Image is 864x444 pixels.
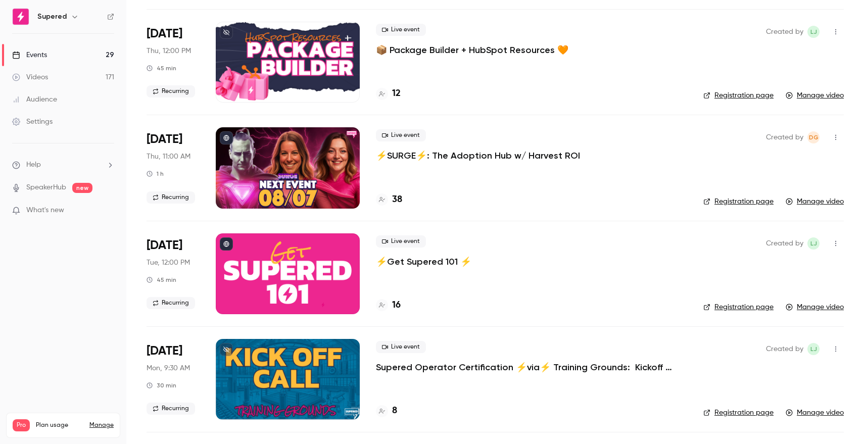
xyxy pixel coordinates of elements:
[392,193,402,207] h4: 38
[703,408,774,418] a: Registration page
[376,24,426,36] span: Live event
[26,182,66,193] a: SpeakerHub
[26,160,41,170] span: Help
[147,258,190,268] span: Tue, 12:00 PM
[810,343,817,355] span: LJ
[147,403,195,415] span: Recurring
[147,131,182,147] span: [DATE]
[147,237,182,254] span: [DATE]
[376,235,426,248] span: Live event
[72,183,92,193] span: new
[12,72,48,82] div: Videos
[147,339,200,420] div: Aug 4 Mon, 9:30 AM (America/New York)
[703,90,774,101] a: Registration page
[786,90,844,101] a: Manage video
[766,26,803,38] span: Created by
[810,26,817,38] span: LJ
[147,46,191,56] span: Thu, 12:00 PM
[766,343,803,355] span: Created by
[376,44,568,56] a: 📦 Package Builder + HubSpot Resources 🧡
[147,381,176,389] div: 30 min
[13,9,29,25] img: Supered
[147,343,182,359] span: [DATE]
[786,196,844,207] a: Manage video
[376,129,426,141] span: Live event
[703,196,774,207] a: Registration page
[766,131,803,143] span: Created by
[147,276,176,284] div: 45 min
[147,64,176,72] div: 45 min
[147,233,200,314] div: Aug 5 Tue, 12:00 PM (America/New York)
[786,302,844,312] a: Manage video
[13,419,30,431] span: Pro
[147,363,190,373] span: Mon, 9:30 AM
[102,206,114,215] iframe: Noticeable Trigger
[807,237,820,250] span: Lindsay John
[376,193,402,207] a: 38
[807,26,820,38] span: Lindsay John
[766,237,803,250] span: Created by
[392,299,401,312] h4: 16
[392,404,397,418] h4: 8
[12,50,47,60] div: Events
[392,87,401,101] h4: 12
[26,205,64,216] span: What's new
[12,160,114,170] li: help-dropdown-opener
[786,408,844,418] a: Manage video
[376,299,401,312] a: 16
[147,297,195,309] span: Recurring
[376,87,401,101] a: 12
[147,170,164,178] div: 1 h
[376,256,471,268] a: ⚡️Get Supered 101 ⚡️
[36,421,83,429] span: Plan usage
[703,302,774,312] a: Registration page
[147,85,195,97] span: Recurring
[12,94,57,105] div: Audience
[89,421,114,429] a: Manage
[807,343,820,355] span: Lindsay John
[376,341,426,353] span: Live event
[147,22,200,103] div: Aug 7 Thu, 12:00 PM (America/New York)
[37,12,67,22] h6: Supered
[12,117,53,127] div: Settings
[810,237,817,250] span: LJ
[376,150,580,162] a: ⚡️SURGE⚡️: The Adoption Hub w/ Harvest ROI
[147,152,190,162] span: Thu, 11:00 AM
[147,26,182,42] span: [DATE]
[147,191,195,204] span: Recurring
[809,131,819,143] span: DG
[376,361,679,373] a: Supered Operator Certification ⚡️via⚡️ Training Grounds: Kickoff Call
[376,404,397,418] a: 8
[807,131,820,143] span: D'Ana Guiloff
[147,127,200,208] div: Aug 7 Thu, 11:00 AM (America/New York)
